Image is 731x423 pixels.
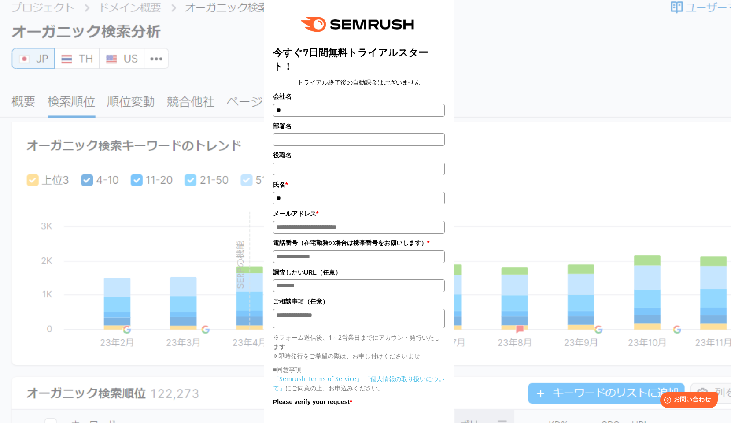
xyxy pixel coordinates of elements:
label: 調査したいURL（任意） [273,267,445,277]
a: 「Semrush Terms of Service」 [273,375,362,383]
p: にご同意の上、お申込みください。 [273,374,445,393]
label: 氏名 [273,180,445,189]
center: トライアル終了後の自動課金はございません [273,78,445,87]
label: メールアドレス [273,209,445,219]
label: 電話番号（在宅勤務の場合は携帯番号をお願いします） [273,238,445,248]
label: ご相談事項（任意） [273,297,445,306]
img: image [295,7,423,41]
label: 役職名 [273,150,445,160]
p: ※フォーム送信後、1～2営業日までにアカウント発行いたします ※即時発行をご希望の際は、お申し付けくださいませ [273,333,445,360]
h2: 今すぐ7日間無料トライアルスタート！ [273,46,445,73]
iframe: Help widget launcher [653,389,721,413]
p: ■同意事項 [273,365,445,374]
a: 「個人情報の取り扱いについて」 [273,375,444,392]
label: 会社名 [273,92,445,101]
label: Please verify your request [273,397,445,407]
label: 部署名 [273,121,445,131]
